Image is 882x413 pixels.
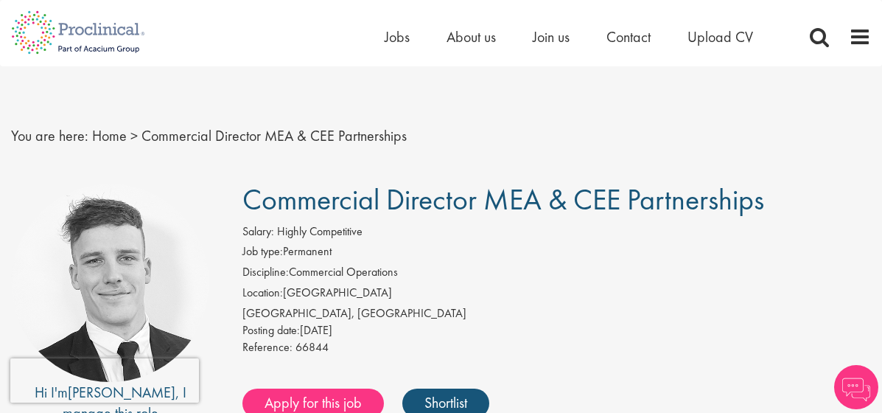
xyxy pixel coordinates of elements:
a: Upload CV [687,27,753,46]
span: Highly Competitive [277,223,363,239]
img: imeage of recruiter Nicolas Daniel [11,184,209,382]
iframe: reCAPTCHA [10,358,199,403]
label: Salary: [242,223,274,240]
a: About us [447,27,496,46]
li: Commercial Operations [242,264,871,285]
label: Job type: [242,243,283,260]
a: Jobs [385,27,410,46]
label: Location: [242,285,283,302]
div: [GEOGRAPHIC_DATA], [GEOGRAPHIC_DATA] [242,305,871,322]
span: 66844 [295,339,329,355]
a: breadcrumb link [92,126,127,145]
span: You are here: [11,126,88,145]
a: Join us [533,27,570,46]
span: > [130,126,138,145]
div: [DATE] [242,322,871,339]
span: Commercial Director MEA & CEE Partnerships [141,126,407,145]
a: Contact [606,27,651,46]
span: Posting date: [242,322,300,338]
li: [GEOGRAPHIC_DATA] [242,285,871,305]
li: Permanent [242,243,871,264]
img: Chatbot [834,365,878,409]
label: Reference: [242,339,293,356]
span: Commercial Director MEA & CEE Partnerships [242,181,764,218]
label: Discipline: [242,264,289,281]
